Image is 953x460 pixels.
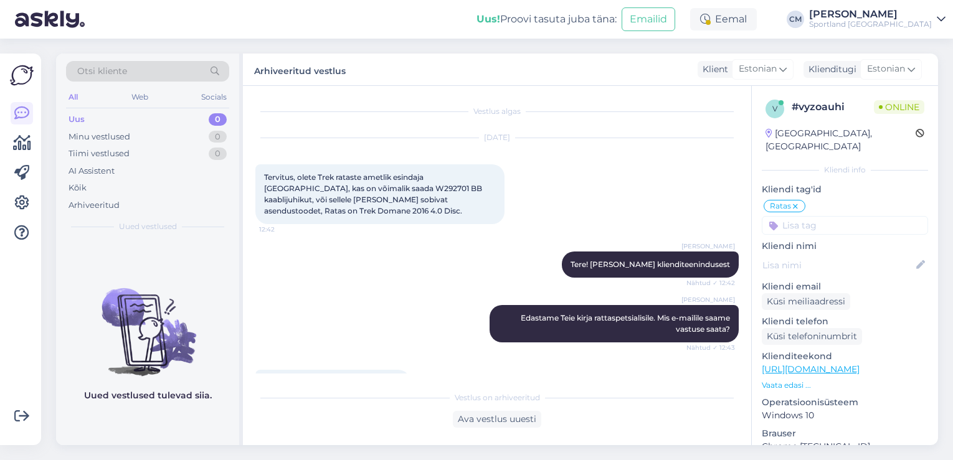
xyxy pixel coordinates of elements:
div: Kõik [69,182,87,194]
p: Operatsioonisüsteem [762,396,928,409]
div: Arhiveeritud [69,199,120,212]
span: Ratas [770,202,791,210]
p: Klienditeekond [762,350,928,363]
div: AI Assistent [69,165,115,177]
a: [URL][DOMAIN_NAME] [762,364,860,375]
div: [PERSON_NAME] [809,9,932,19]
div: Sportland [GEOGRAPHIC_DATA] [809,19,932,29]
span: Otsi kliente [77,65,127,78]
p: Chrome [TECHNICAL_ID] [762,440,928,453]
div: # vyzoauhi [792,100,874,115]
div: Küsi telefoninumbrit [762,328,862,345]
span: [PERSON_NAME] [681,295,735,304]
div: Küsi meiliaadressi [762,293,850,310]
p: Kliendi email [762,280,928,293]
div: Klienditugi [804,63,856,76]
b: Uus! [476,13,500,25]
p: Uued vestlused tulevad siia. [84,389,212,402]
div: 0 [209,131,227,143]
span: Uued vestlused [119,221,177,232]
span: Online [874,100,924,114]
span: Nähtud ✓ 12:42 [686,278,735,288]
span: Tervitus, olete Trek rataste ametlik esindaja [GEOGRAPHIC_DATA], kas on võimalik saada W292701 BB... [264,172,484,215]
div: [GEOGRAPHIC_DATA], [GEOGRAPHIC_DATA] [766,127,916,153]
span: Nähtud ✓ 12:43 [686,343,735,352]
div: Eemal [690,8,757,31]
div: Proovi tasuta juba täna: [476,12,617,27]
div: 0 [209,148,227,160]
div: Uus [69,113,85,126]
span: Tere! [PERSON_NAME] klienditeenindusest [571,260,730,269]
input: Lisa tag [762,216,928,235]
div: Tiimi vestlused [69,148,130,160]
img: No chats [56,266,239,378]
div: Kliendi info [762,164,928,176]
p: Kliendi nimi [762,240,928,253]
div: Minu vestlused [69,131,130,143]
div: Socials [199,89,229,105]
div: Vestlus algas [255,106,739,117]
div: All [66,89,80,105]
p: Vaata edasi ... [762,380,928,391]
a: [PERSON_NAME]Sportland [GEOGRAPHIC_DATA] [809,9,946,29]
div: CM [787,11,804,28]
div: Web [129,89,151,105]
span: Vestlus on arhiveeritud [455,392,540,403]
div: [DATE] [255,132,739,143]
div: Klient [698,63,728,76]
span: Edastame Teie kirja rattaspetsialisile. Mis e-mailile saame vastuse saata? [521,313,732,334]
img: Askly Logo [10,63,34,87]
p: Windows 10 [762,409,928,422]
span: 12:42 [259,225,306,234]
span: v [772,104,777,113]
span: [PERSON_NAME] [681,242,735,251]
p: Kliendi telefon [762,315,928,328]
button: Emailid [622,7,675,31]
span: Estonian [739,62,777,76]
p: Brauser [762,427,928,440]
input: Lisa nimi [762,258,914,272]
p: Kliendi tag'id [762,183,928,196]
label: Arhiveeritud vestlus [254,61,346,78]
span: Estonian [867,62,905,76]
div: 0 [209,113,227,126]
div: Ava vestlus uuesti [453,411,541,428]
